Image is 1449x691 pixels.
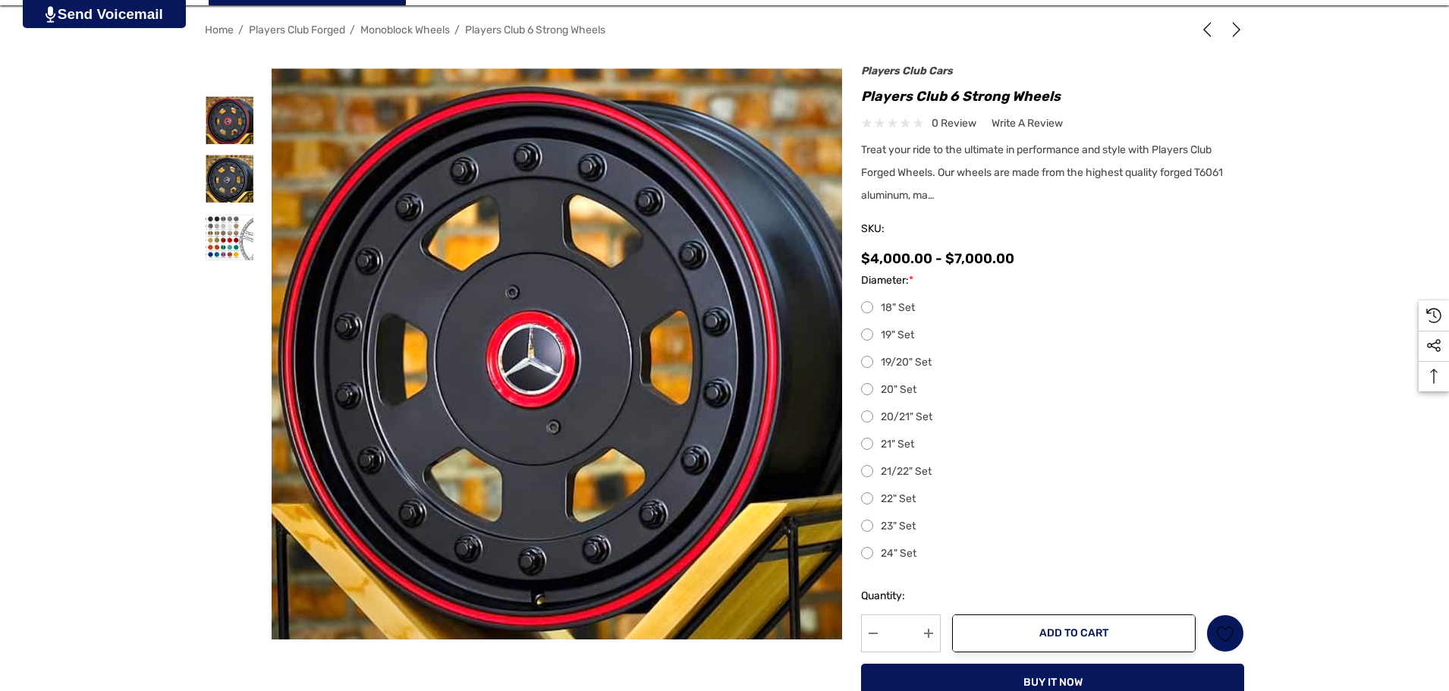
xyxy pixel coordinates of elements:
[1223,22,1244,37] a: Next
[861,545,1244,563] label: 24" Set
[1419,369,1449,384] svg: Top
[861,84,1244,108] h1: Players Club 6 Strong Wheels
[861,250,1014,267] span: $4,000.00 - $7,000.00
[861,463,1244,481] label: 21/22" Set
[249,24,345,36] a: Players Club Forged
[992,114,1063,133] a: Write a Review
[206,213,253,261] img: Players Club 6 Strong Monoblock Wheels
[861,408,1244,426] label: 20/21" Set
[861,381,1244,399] label: 20" Set
[861,517,1244,536] label: 23" Set
[1217,625,1234,642] svg: Wish List
[861,587,941,605] label: Quantity:
[861,490,1244,508] label: 22" Set
[861,143,1223,202] span: Treat your ride to the ultimate in performance and style with Players Club Forged Wheels. Our whe...
[861,435,1244,454] label: 21" Set
[205,17,1244,43] nav: Breadcrumb
[1206,614,1244,652] a: Wish List
[861,272,1244,290] label: Diameter:
[206,96,253,144] img: Players Club 6 Strong Monoblock Wheels
[861,353,1244,372] label: 19/20" Set
[1426,308,1441,323] svg: Recently Viewed
[465,24,605,36] a: Players Club 6 Strong Wheels
[46,6,55,23] img: PjwhLS0gR2VuZXJhdG9yOiBHcmF2aXQuaW8gLS0+PHN2ZyB4bWxucz0iaHR0cDovL3d3dy53My5vcmcvMjAwMC9zdmciIHhtb...
[861,299,1244,317] label: 18" Set
[861,326,1244,344] label: 19" Set
[1199,22,1221,37] a: Previous
[206,155,253,203] img: Players Club 6 Strong Monoblock Wheels
[205,24,234,36] a: Home
[932,114,976,133] span: 0 review
[992,117,1063,130] span: Write a Review
[360,24,450,36] a: Monoblock Wheels
[1426,338,1441,353] svg: Social Media
[861,64,953,77] a: Players Club Cars
[861,218,937,240] span: SKU:
[952,614,1196,652] button: Add to Cart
